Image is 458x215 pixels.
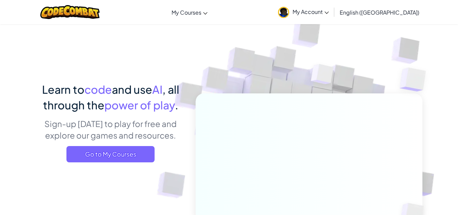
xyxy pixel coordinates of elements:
[112,83,152,96] span: and use
[66,146,155,162] a: Go to My Courses
[278,7,289,18] img: avatar
[175,98,178,112] span: .
[36,118,185,141] p: Sign-up [DATE] to play for free and explore our games and resources.
[40,5,100,19] img: CodeCombat logo
[168,3,211,21] a: My Courses
[293,8,329,15] span: My Account
[84,83,112,96] span: code
[42,83,84,96] span: Learn to
[172,9,201,16] span: My Courses
[298,51,347,101] img: Overlap cubes
[386,51,445,108] img: Overlap cubes
[340,9,419,16] span: English ([GEOGRAPHIC_DATA])
[336,3,423,21] a: English ([GEOGRAPHIC_DATA])
[104,98,175,112] span: power of play
[152,83,162,96] span: AI
[275,1,332,23] a: My Account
